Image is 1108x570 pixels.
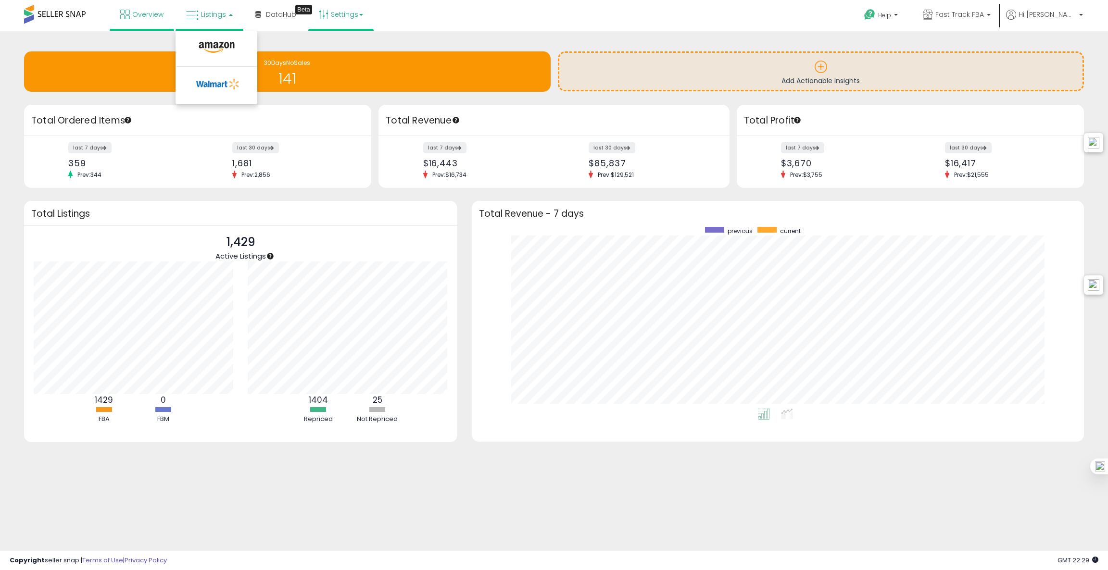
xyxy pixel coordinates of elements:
[423,142,466,153] label: last 7 days
[295,5,312,14] div: Tooltip anchor
[935,10,984,19] span: Fast Track FBA
[266,10,296,19] span: DataHub
[589,142,635,153] label: last 30 days
[373,394,382,406] b: 25
[264,59,310,67] span: 30DaysNoSales
[68,158,190,168] div: 359
[349,415,406,424] div: Not Repriced
[452,116,460,124] div: Tooltip anchor
[95,394,113,406] b: 1429
[1019,10,1076,19] span: Hi [PERSON_NAME]
[215,233,266,251] p: 1,429
[785,171,827,179] span: Prev: $3,755
[132,10,164,19] span: Overview
[232,142,279,153] label: last 30 days
[856,1,907,31] a: Help
[29,71,546,87] h1: 141
[781,142,824,153] label: last 7 days
[949,171,994,179] span: Prev: $21,555
[559,53,1083,90] a: Add Actionable Insights
[266,252,275,260] div: Tooltip anchor
[75,415,133,424] div: FBA
[878,11,891,19] span: Help
[744,114,1077,127] h3: Total Profit
[309,394,328,406] b: 1404
[237,171,275,179] span: Prev: 2,856
[781,158,903,168] div: $3,670
[945,142,992,153] label: last 30 days
[864,9,876,21] i: Get Help
[201,10,226,19] span: Listings
[73,171,106,179] span: Prev: 344
[780,227,801,235] span: current
[31,210,450,217] h3: Total Listings
[1006,10,1083,31] a: Hi [PERSON_NAME]
[1095,461,1105,471] img: one_i.png
[386,114,722,127] h3: Total Revenue
[232,158,354,168] div: 1,681
[124,116,132,124] div: Tooltip anchor
[1088,279,1099,291] img: icon48.png
[1088,137,1099,149] img: icon48.png
[68,142,112,153] label: last 7 days
[215,251,266,261] span: Active Listings
[290,415,347,424] div: Repriced
[31,114,364,127] h3: Total Ordered Items
[593,171,639,179] span: Prev: $129,521
[793,116,802,124] div: Tooltip anchor
[589,158,712,168] div: $85,837
[728,227,753,235] span: previous
[428,171,471,179] span: Prev: $16,734
[161,394,166,406] b: 0
[781,76,860,86] span: Add Actionable Insights
[24,51,551,92] a: 30DaysNoSales 141
[423,158,547,168] div: $16,443
[479,210,1077,217] h3: Total Revenue - 7 days
[945,158,1067,168] div: $16,417
[134,415,192,424] div: FBM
